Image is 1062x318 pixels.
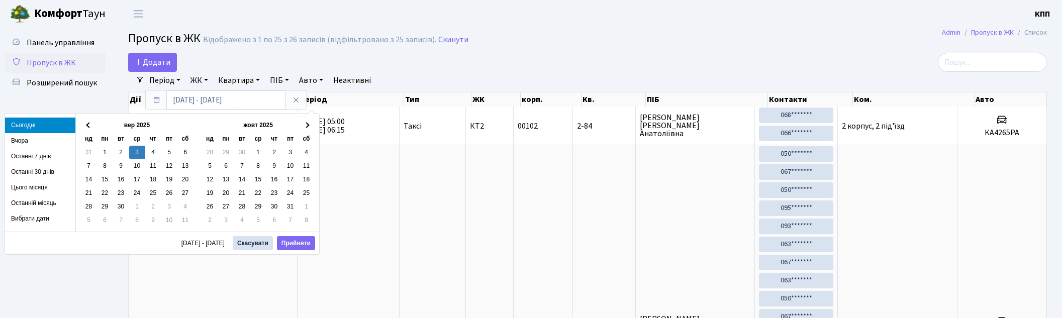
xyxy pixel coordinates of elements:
[266,146,282,159] td: 2
[145,214,161,227] td: 9
[177,159,194,173] td: 13
[97,146,113,159] td: 1
[5,211,75,227] li: Вибрати дати
[1035,8,1050,20] a: КПП
[234,173,250,186] td: 14
[145,173,161,186] td: 18
[161,159,177,173] td: 12
[233,236,273,250] button: Скасувати
[218,173,234,186] td: 13
[161,200,177,214] td: 3
[126,6,151,22] button: Переключити навігацію
[177,186,194,200] td: 27
[113,132,129,146] th: вт
[404,122,422,130] span: Таксі
[81,200,97,214] td: 28
[97,159,113,173] td: 8
[81,146,97,159] td: 31
[842,121,905,132] span: 2 корпус, 2 під'їзд
[27,77,97,88] span: Розширений пошук
[5,118,75,133] li: Сьогодні
[81,132,97,146] th: нд
[202,214,218,227] td: 2
[5,73,106,93] a: Розширений пошук
[470,122,509,130] span: КТ2
[299,92,404,107] th: Період
[299,146,315,159] td: 4
[128,30,201,47] span: Пропуск в ЖК
[299,186,315,200] td: 25
[266,72,293,89] a: ПІБ
[266,214,282,227] td: 6
[113,186,129,200] td: 23
[218,132,234,146] th: пн
[81,173,97,186] td: 14
[295,72,327,89] a: Авто
[250,146,266,159] td: 1
[404,92,472,107] th: Тип
[113,214,129,227] td: 7
[186,72,212,89] a: ЖК
[128,53,177,72] a: Додати
[129,146,145,159] td: 3
[97,119,177,132] th: вер 2025
[471,92,520,107] th: ЖК
[640,114,750,138] span: [PERSON_NAME] [PERSON_NAME] Анатоліївна
[5,180,75,195] li: Цього місяця
[971,27,1014,38] a: Пропуск в ЖК
[161,173,177,186] td: 19
[938,53,1047,72] input: Пошук...
[129,132,145,146] th: ср
[34,6,82,22] b: Комфорт
[282,214,299,227] td: 7
[145,146,161,159] td: 4
[521,92,582,107] th: корп.
[302,116,345,136] span: [DATE] 05:00 [DATE] 06:15
[438,35,468,45] a: Скинути
[97,200,113,214] td: 29
[646,92,768,107] th: ПІБ
[5,33,106,53] a: Панель управління
[234,186,250,200] td: 21
[177,146,194,159] td: 6
[129,173,145,186] td: 17
[266,173,282,186] td: 16
[266,132,282,146] th: чт
[113,146,129,159] td: 2
[266,159,282,173] td: 9
[942,27,960,38] a: Admin
[250,186,266,200] td: 22
[299,214,315,227] td: 8
[266,186,282,200] td: 23
[113,173,129,186] td: 16
[81,159,97,173] td: 7
[145,200,161,214] td: 2
[250,159,266,173] td: 8
[97,173,113,186] td: 15
[299,159,315,173] td: 11
[202,200,218,214] td: 26
[234,132,250,146] th: вт
[329,72,375,89] a: Неактивні
[282,159,299,173] td: 10
[97,214,113,227] td: 6
[181,240,229,246] span: [DATE] - [DATE]
[177,200,194,214] td: 4
[177,173,194,186] td: 20
[250,200,266,214] td: 29
[299,132,315,146] th: сб
[81,214,97,227] td: 5
[1014,27,1047,38] li: Список
[5,53,106,73] a: Пропуск в ЖК
[202,132,218,146] th: нд
[113,159,129,173] td: 9
[927,22,1062,43] nav: breadcrumb
[853,92,975,107] th: Ком.
[5,149,75,164] li: Останні 7 днів
[234,214,250,227] td: 4
[282,200,299,214] td: 31
[277,236,315,250] button: Прийняти
[27,37,94,48] span: Панель управління
[250,132,266,146] th: ср
[202,186,218,200] td: 19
